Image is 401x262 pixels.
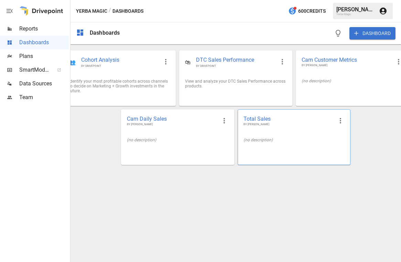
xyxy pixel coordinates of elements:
[196,56,275,64] span: DTC Sales Performance
[298,7,326,15] span: 600 Credits
[69,59,76,65] div: 👥
[19,80,69,88] span: Data Sources
[49,65,54,73] span: ™
[109,7,111,15] div: /
[127,115,217,122] span: Cam Daily Sales
[185,59,191,65] div: 🛍
[19,93,69,102] span: Team
[81,64,159,68] span: BY DRIVEPOINT
[19,52,69,60] span: Plans
[243,122,334,127] span: BY [PERSON_NAME]
[69,79,170,93] div: Identify your most profitable cohorts across channels to decide on Marketing + Growth investments...
[336,13,375,16] div: Yerba Magic
[76,7,107,15] button: Yerba Magic
[336,6,375,13] div: [PERSON_NAME]
[185,79,286,88] div: View and analyze your DTC Sales Performance across products.
[196,64,275,68] span: BY DRIVEPOINT
[19,25,69,33] span: Reports
[302,56,392,63] span: Cam Customer Metrics
[349,27,395,39] button: DASHBOARD
[127,122,217,127] span: BY [PERSON_NAME]
[81,56,159,64] span: Cohort Analysis
[285,5,328,17] button: 600Credits
[19,66,50,74] span: SmartModel
[243,115,334,122] span: Total Sales
[19,38,69,47] span: Dashboards
[127,138,228,142] div: (no description)
[243,138,345,142] div: (no description)
[90,29,120,36] div: Dashboards
[302,63,392,68] span: BY [PERSON_NAME]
